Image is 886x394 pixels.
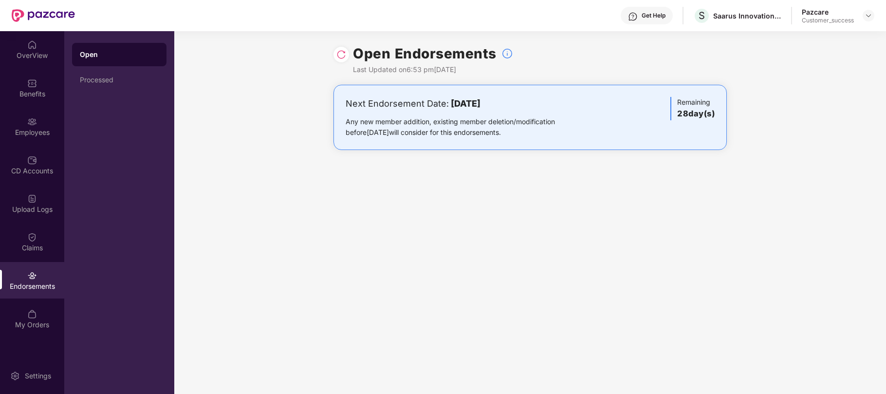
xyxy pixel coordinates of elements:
div: Next Endorsement Date: [346,97,586,111]
img: svg+xml;base64,PHN2ZyBpZD0iQmVuZWZpdHMiIHhtbG5zPSJodHRwOi8vd3d3LnczLm9yZy8yMDAwL3N2ZyIgd2lkdGg9Ij... [27,78,37,88]
div: Customer_success [802,17,854,24]
div: Remaining [670,97,715,120]
img: svg+xml;base64,PHN2ZyBpZD0iSG9tZSIgeG1sbnM9Imh0dHA6Ly93d3cudzMub3JnLzIwMDAvc3ZnIiB3aWR0aD0iMjAiIG... [27,40,37,50]
img: svg+xml;base64,PHN2ZyBpZD0iTXlfT3JkZXJzIiBkYXRhLW5hbWU9Ik15IE9yZGVycyIgeG1sbnM9Imh0dHA6Ly93d3cudz... [27,309,37,319]
img: svg+xml;base64,PHN2ZyBpZD0iSGVscC0zMngzMiIgeG1sbnM9Imh0dHA6Ly93d3cudzMub3JnLzIwMDAvc3ZnIiB3aWR0aD... [628,12,638,21]
h1: Open Endorsements [353,43,497,64]
img: svg+xml;base64,PHN2ZyBpZD0iUmVsb2FkLTMyeDMyIiB4bWxucz0iaHR0cDovL3d3dy53My5vcmcvMjAwMC9zdmciIHdpZH... [336,50,346,59]
img: svg+xml;base64,PHN2ZyBpZD0iQ0RfQWNjb3VudHMiIGRhdGEtbmFtZT0iQ0QgQWNjb3VudHMiIHhtbG5zPSJodHRwOi8vd3... [27,155,37,165]
h3: 28 day(s) [677,108,715,120]
div: Saarus Innovations Private Limited [713,11,781,20]
img: svg+xml;base64,PHN2ZyBpZD0iQ2xhaW0iIHhtbG5zPSJodHRwOi8vd3d3LnczLm9yZy8yMDAwL3N2ZyIgd2lkdGg9IjIwIi... [27,232,37,242]
div: Get Help [642,12,665,19]
img: svg+xml;base64,PHN2ZyBpZD0iRHJvcGRvd24tMzJ4MzIiIHhtbG5zPSJodHRwOi8vd3d3LnczLm9yZy8yMDAwL3N2ZyIgd2... [865,12,872,19]
b: [DATE] [451,98,480,109]
div: Last Updated on 6:53 pm[DATE] [353,64,513,75]
img: New Pazcare Logo [12,9,75,22]
div: Processed [80,76,159,84]
img: svg+xml;base64,PHN2ZyBpZD0iSW5mb18tXzMyeDMyIiBkYXRhLW5hbWU9IkluZm8gLSAzMngzMiIgeG1sbnM9Imh0dHA6Ly... [501,48,513,59]
img: svg+xml;base64,PHN2ZyBpZD0iRW1wbG95ZWVzIiB4bWxucz0iaHR0cDovL3d3dy53My5vcmcvMjAwMC9zdmciIHdpZHRoPS... [27,117,37,127]
div: Pazcare [802,7,854,17]
div: Any new member addition, existing member deletion/modification before [DATE] will consider for th... [346,116,586,138]
img: svg+xml;base64,PHN2ZyBpZD0iRW5kb3JzZW1lbnRzIiB4bWxucz0iaHR0cDovL3d3dy53My5vcmcvMjAwMC9zdmciIHdpZH... [27,271,37,281]
img: svg+xml;base64,PHN2ZyBpZD0iU2V0dGluZy0yMHgyMCIgeG1sbnM9Imh0dHA6Ly93d3cudzMub3JnLzIwMDAvc3ZnIiB3aW... [10,371,20,381]
div: Settings [22,371,54,381]
div: Open [80,50,159,59]
span: S [699,10,705,21]
img: svg+xml;base64,PHN2ZyBpZD0iVXBsb2FkX0xvZ3MiIGRhdGEtbmFtZT0iVXBsb2FkIExvZ3MiIHhtbG5zPSJodHRwOi8vd3... [27,194,37,204]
